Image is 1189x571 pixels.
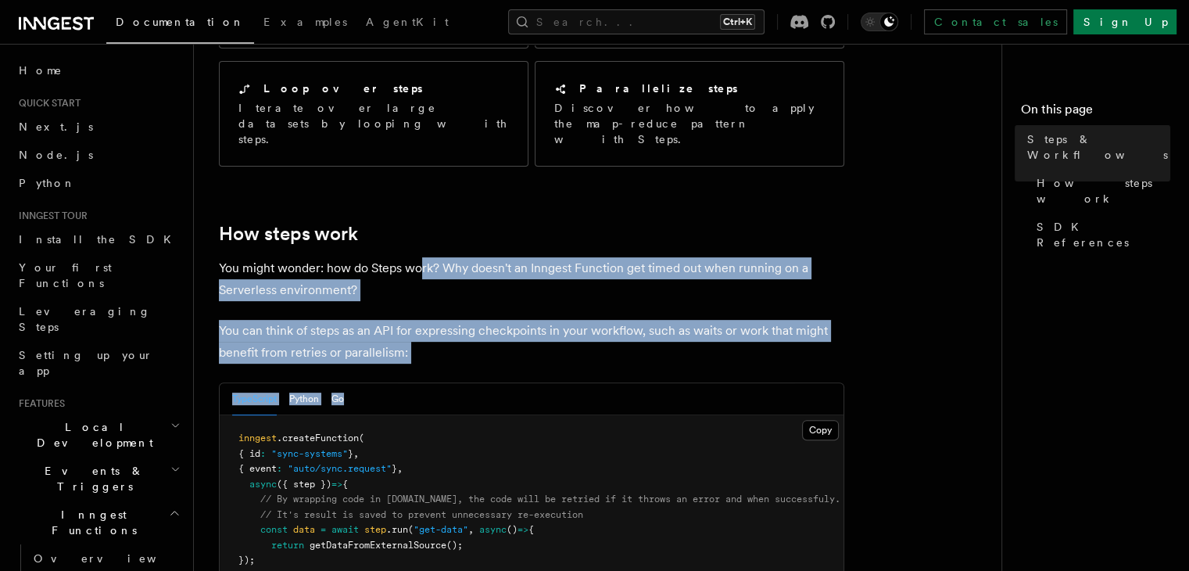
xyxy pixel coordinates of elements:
[19,177,76,189] span: Python
[19,233,181,246] span: Install the SDK
[720,14,755,30] kbd: Ctrl+K
[1037,175,1170,206] span: How steps work
[13,419,170,451] span: Local Development
[364,524,386,535] span: step
[348,448,353,459] span: }
[13,141,184,169] a: Node.js
[13,341,184,385] a: Setting up your app
[408,524,414,535] span: (
[802,420,839,440] button: Copy
[19,120,93,133] span: Next.js
[13,463,170,494] span: Events & Triggers
[106,5,254,44] a: Documentation
[288,463,392,474] span: "auto/sync.request"
[13,113,184,141] a: Next.js
[386,524,408,535] span: .run
[249,479,277,490] span: async
[263,81,423,96] h2: Loop over steps
[331,383,344,415] button: Go
[260,524,288,535] span: const
[331,479,342,490] span: =>
[19,261,112,289] span: Your first Functions
[254,5,356,42] a: Examples
[238,463,277,474] span: { event
[263,16,347,28] span: Examples
[479,524,507,535] span: async
[13,457,184,501] button: Events & Triggers
[1037,219,1170,250] span: SDK References
[13,253,184,297] a: Your first Functions
[293,524,315,535] span: data
[507,524,518,535] span: ()
[219,61,528,167] a: Loop over stepsIterate over large datasets by looping with steps.
[260,494,840,505] span: // By wrapping code in [DOMAIN_NAME], the code will be retried if it throws an error and when suc...
[277,479,331,490] span: ({ step })
[219,320,844,364] p: You can think of steps as an API for expressing checkpoints in your workflow, such as waits or wo...
[508,9,765,34] button: Search...Ctrl+K
[13,413,184,457] button: Local Development
[238,555,255,566] span: });
[13,210,88,222] span: Inngest tour
[19,349,153,377] span: Setting up your app
[535,61,844,167] a: Parallelize stepsDiscover how to apply the map-reduce pattern with Steps.
[528,524,534,535] span: {
[1027,131,1170,163] span: Steps & Workflows
[342,479,348,490] span: {
[232,383,277,415] button: TypeScript
[446,540,463,551] span: ();
[277,463,282,474] span: :
[310,540,446,551] span: getDataFromExternalSource
[331,524,359,535] span: await
[219,257,844,301] p: You might wonder: how do Steps work? Why doesn't an Inngest Function get timed out when running o...
[321,524,326,535] span: =
[238,448,260,459] span: { id
[34,552,195,565] span: Overview
[356,5,458,42] a: AgentKit
[13,169,184,197] a: Python
[289,383,319,415] button: Python
[366,16,449,28] span: AgentKit
[13,297,184,341] a: Leveraging Steps
[1073,9,1176,34] a: Sign Up
[271,540,304,551] span: return
[1030,169,1170,213] a: How steps work
[397,463,403,474] span: ,
[260,448,266,459] span: :
[392,463,397,474] span: }
[238,433,277,444] span: inngest
[13,225,184,253] a: Install the SDK
[13,97,81,110] span: Quick start
[260,509,583,520] span: // It's result is saved to prevent unnecessary re-execution
[353,448,359,459] span: ,
[19,149,93,161] span: Node.js
[861,13,898,31] button: Toggle dark mode
[579,81,738,96] h2: Parallelize steps
[518,524,528,535] span: =>
[116,16,245,28] span: Documentation
[924,9,1067,34] a: Contact sales
[19,63,63,78] span: Home
[359,433,364,444] span: (
[1021,125,1170,169] a: Steps & Workflows
[219,223,358,245] a: How steps work
[13,501,184,544] button: Inngest Functions
[277,433,359,444] span: .createFunction
[1021,100,1170,125] h4: On this page
[468,524,474,535] span: ,
[238,100,509,147] p: Iterate over large datasets by looping with steps.
[19,305,151,333] span: Leveraging Steps
[414,524,468,535] span: "get-data"
[13,56,184,84] a: Home
[271,448,348,459] span: "sync-systems"
[1030,213,1170,257] a: SDK References
[554,100,825,147] p: Discover how to apply the map-reduce pattern with Steps.
[13,507,169,538] span: Inngest Functions
[13,397,65,410] span: Features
